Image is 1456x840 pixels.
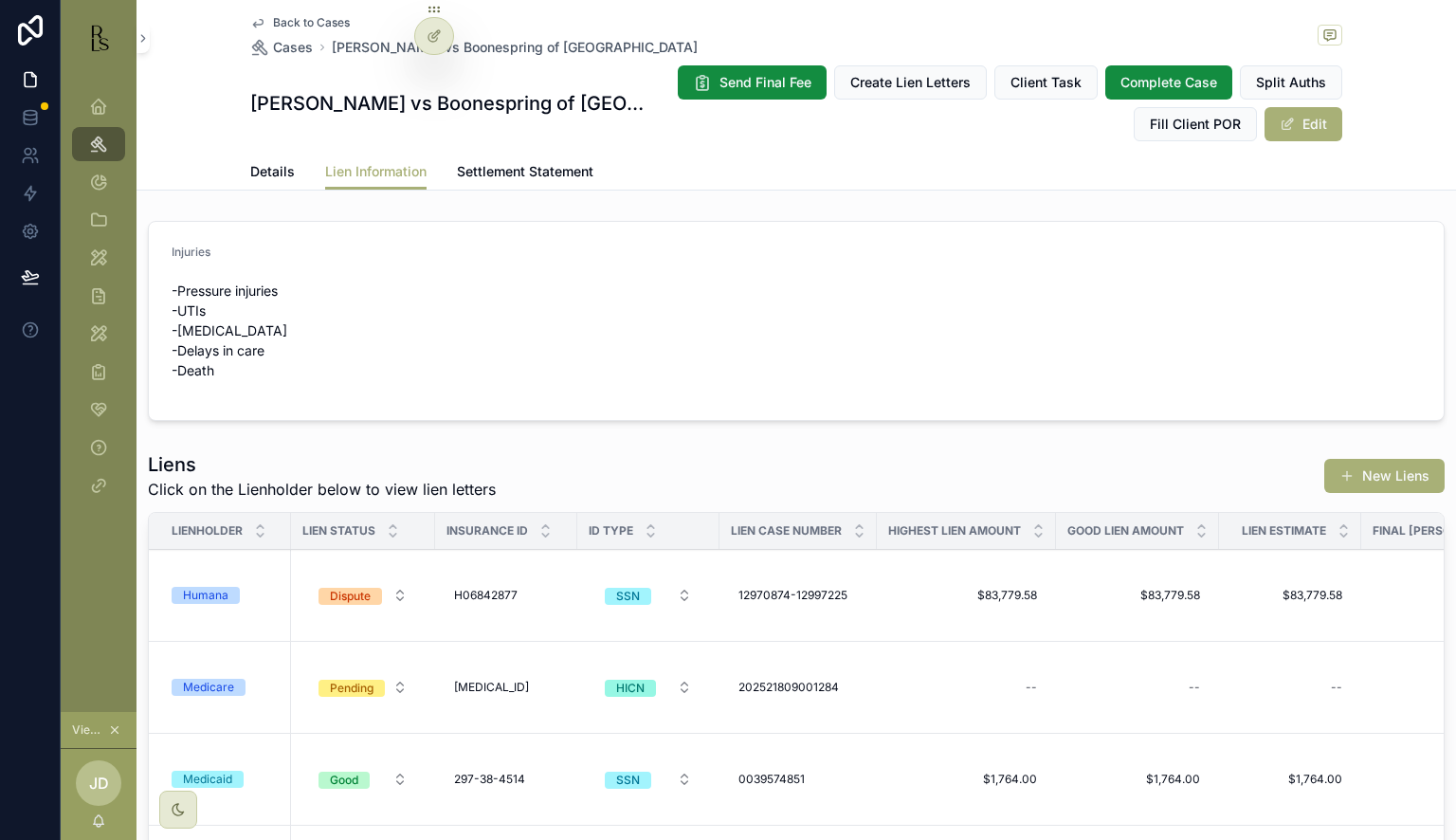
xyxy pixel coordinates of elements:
[83,23,114,53] img: App logo
[1026,680,1037,695] div: --
[148,478,496,501] span: Click on the Lienholder below to view lien letters
[303,670,423,704] button: Select Button
[330,588,371,605] div: Dispute
[303,578,423,612] button: Select Button
[446,672,566,703] a: [MEDICAL_ID]
[250,15,350,30] a: Back to Cases
[1265,107,1342,141] button: Edit
[1256,73,1326,92] span: Split Auths
[1150,115,1241,134] span: Fill Client POR
[850,73,971,92] span: Create Lien Letters
[1238,588,1342,603] span: $83,779.58
[1010,73,1082,92] span: Client Task
[1230,764,1350,794] a: $1,764.00
[888,580,1045,611] a: $83,779.58
[172,281,473,380] p: -Pressure injuries -UTIs -[MEDICAL_DATA] -Delays in care -Death
[616,588,640,605] div: SSN
[183,587,228,604] div: Humana
[1067,764,1208,794] a: $1,764.00
[1120,73,1217,92] span: Complete Case
[250,155,295,192] a: Details
[183,771,232,788] div: Medicaid
[1230,672,1350,703] a: --
[172,523,243,539] span: Lienholder
[1134,107,1257,141] button: Fill Client POR
[590,578,707,612] button: Select Button
[589,577,708,613] a: Select Button
[1324,459,1445,493] button: New Liens
[738,680,839,695] span: 202521809001284
[1075,588,1200,603] span: $83,779.58
[1189,680,1200,695] div: --
[330,680,373,697] div: Pending
[454,588,518,603] span: H06842877
[731,523,842,539] span: Lien Case Number
[250,90,652,117] h1: [PERSON_NAME] vs Boonespring of [GEOGRAPHIC_DATA]
[446,523,528,539] span: Insurance ID
[250,162,295,181] span: Details
[303,762,423,796] button: Select Button
[738,588,847,603] span: 12970874-12997225
[1067,523,1184,539] span: Good Lien Amount
[183,679,234,696] div: Medicare
[589,523,633,539] span: ID Type
[589,761,708,797] a: Select Button
[731,580,865,611] a: 12970874-12997225
[1105,65,1232,100] button: Complete Case
[273,38,313,57] span: Cases
[457,162,593,181] span: Settlement Statement
[1067,672,1208,703] a: --
[89,772,109,794] span: JD
[1230,580,1350,611] a: $83,779.58
[589,669,708,705] a: Select Button
[834,65,987,100] button: Create Lien Letters
[888,672,1045,703] a: --
[148,451,496,478] h1: Liens
[738,772,805,787] span: 0039574851
[888,764,1045,794] a: $1,764.00
[172,771,280,788] a: Medicaid
[302,669,424,705] a: Select Button
[590,670,707,704] button: Select Button
[325,155,427,191] a: Lien Information
[616,680,645,697] div: HICN
[1240,65,1342,100] button: Split Auths
[250,38,313,57] a: Cases
[446,580,566,611] a: H06842877
[302,523,375,539] span: Lien Status
[332,38,698,57] a: [PERSON_NAME] vs Boonespring of [GEOGRAPHIC_DATA]
[457,155,593,192] a: Settlement Statement
[888,523,1021,539] span: Highest Lien Amount
[1242,523,1326,539] span: Lien Estimate
[1238,772,1342,787] span: $1,764.00
[325,162,427,181] span: Lien Information
[719,73,811,92] span: Send Final Fee
[1075,772,1200,787] span: $1,764.00
[454,680,529,695] span: [MEDICAL_ID]
[590,762,707,796] button: Select Button
[302,577,424,613] a: Select Button
[731,764,865,794] a: 0039574851
[616,772,640,789] div: SSN
[994,65,1098,100] button: Client Task
[172,245,210,259] span: Injuries
[172,587,280,604] a: Humana
[72,722,104,738] span: Viewing as [PERSON_NAME]
[731,672,865,703] a: 202521809001284
[1331,680,1342,695] div: --
[302,761,424,797] a: Select Button
[446,764,566,794] a: 297-38-4514
[330,772,358,789] div: Good
[896,772,1037,787] span: $1,764.00
[61,76,136,527] div: scrollable content
[454,772,525,787] span: 297-38-4514
[1067,580,1208,611] a: $83,779.58
[678,65,827,100] button: Send Final Fee
[172,679,280,696] a: Medicare
[896,588,1037,603] span: $83,779.58
[273,15,350,30] span: Back to Cases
